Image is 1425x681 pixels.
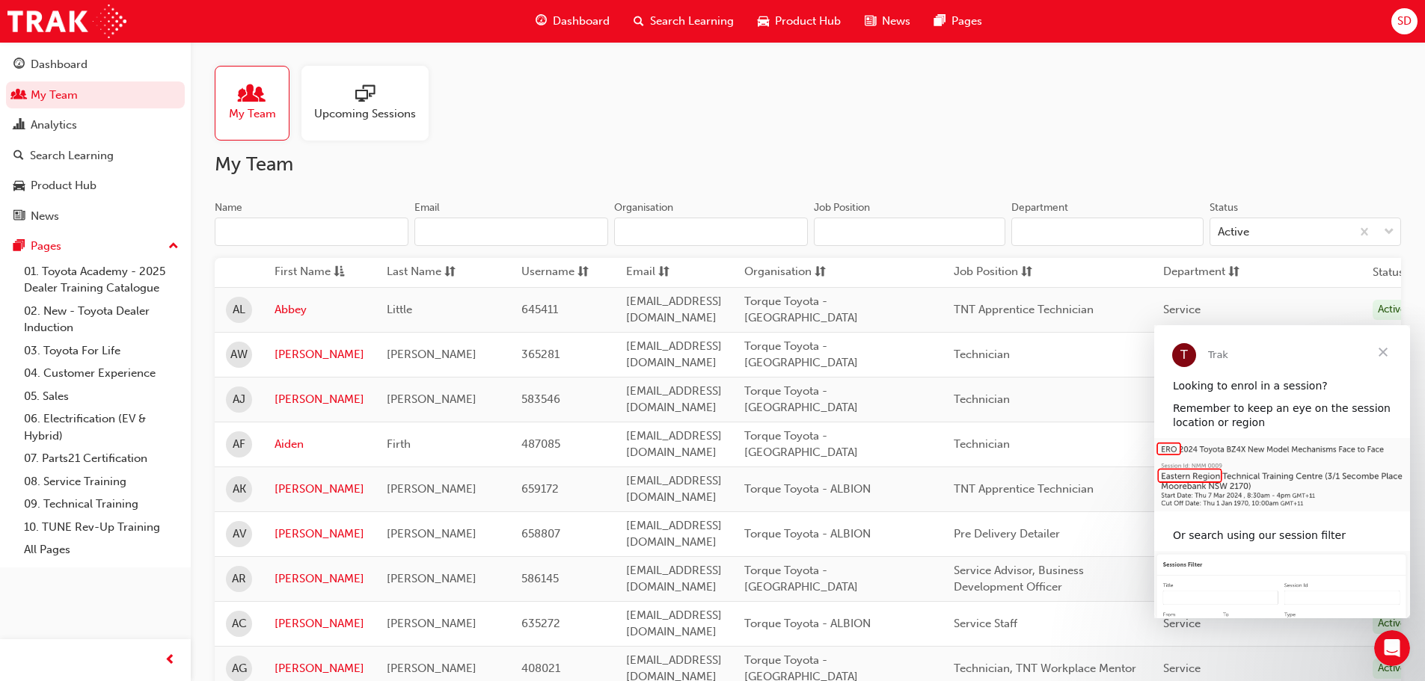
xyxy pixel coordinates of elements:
span: guage-icon [536,12,547,31]
input: Job Position [814,218,1005,246]
div: Organisation [614,200,673,215]
div: Active [1373,614,1412,634]
span: pages-icon [934,12,946,31]
span: search-icon [13,150,24,163]
a: Search Learning [6,142,185,170]
span: [EMAIL_ADDRESS][DOMAIN_NAME] [626,384,722,415]
span: [PERSON_NAME] [387,617,476,630]
button: Pages [6,232,185,260]
span: AR [232,570,246,588]
span: Product Hub [775,13,841,30]
button: Last Namesorting-icon [387,263,469,282]
span: AG [232,660,247,677]
a: Aiden [275,436,364,453]
span: AJ [233,391,245,408]
span: [EMAIL_ADDRESS][DOMAIN_NAME] [626,429,722,460]
span: [EMAIL_ADDRESS][DOMAIN_NAME] [626,474,722,505]
span: 586145 [521,572,559,585]
div: Product Hub [31,177,96,194]
span: news-icon [865,12,876,31]
a: 02. New - Toyota Dealer Induction [18,300,185,339]
span: sorting-icon [1021,263,1032,282]
span: Torque Toyota - [GEOGRAPHIC_DATA] [744,295,858,325]
span: [PERSON_NAME] [387,572,476,585]
span: 408021 [521,662,560,675]
span: chart-icon [13,119,25,132]
h2: My Team [215,152,1401,176]
span: Firth [387,437,411,451]
span: Torque Toyota - ALBION [744,617,871,630]
div: Active [1373,300,1412,320]
div: Search Learning [30,147,114,164]
span: people-icon [13,89,25,102]
span: [EMAIL_ADDRESS][DOMAIN_NAME] [626,519,722,549]
span: Pre Delivery Detailer [954,527,1060,540]
span: TNT Apprentice Technician [954,482,1094,496]
a: guage-iconDashboard [524,6,622,37]
div: Status [1210,200,1238,215]
span: AL [233,301,245,318]
a: car-iconProduct Hub [746,6,853,37]
span: Service Staff [954,617,1017,630]
span: [PERSON_NAME] [387,348,476,361]
span: AC [232,615,247,632]
button: DashboardMy TeamAnalyticsSearch LearningProduct HubNews [6,48,185,232]
span: AK [233,481,246,498]
input: Name [215,218,408,246]
iframe: Intercom live chat message [1154,325,1410,618]
div: Active [1218,224,1249,241]
span: [PERSON_NAME] [387,662,476,675]
span: News [882,13,910,30]
a: Abbey [275,301,364,318]
span: Job Position [954,263,1018,282]
div: Name [215,200,242,215]
span: news-icon [13,210,25,224]
span: Technician [954,348,1010,361]
span: Dashboard [553,13,610,30]
a: pages-iconPages [922,6,994,37]
span: Technician [954,392,1010,406]
span: asc-icon [334,263,345,282]
a: My Team [6,81,185,109]
div: Department [1011,200,1068,215]
div: Job Position [814,200,870,215]
span: guage-icon [13,58,25,72]
span: Username [521,263,574,282]
a: 06. Electrification (EV & Hybrid) [18,407,185,447]
a: [PERSON_NAME] [275,615,364,632]
a: [PERSON_NAME] [275,481,364,498]
img: Trak [7,4,126,38]
a: 03. Toyota For Life [18,339,185,363]
span: [EMAIL_ADDRESS][DOMAIN_NAME] [626,339,722,370]
span: Service [1163,303,1201,316]
a: Upcoming Sessions [301,66,441,141]
th: Status [1373,264,1404,281]
button: First Nameasc-icon [275,263,357,282]
button: Usernamesorting-icon [521,263,604,282]
span: Upcoming Sessions [314,105,416,123]
span: Search Learning [650,13,734,30]
span: Technician [954,437,1010,451]
div: Email [414,200,440,215]
button: Job Positionsorting-icon [954,263,1036,282]
span: sessionType_ONLINE_URL-icon [355,84,375,105]
span: [EMAIL_ADDRESS][DOMAIN_NAME] [626,295,722,325]
span: sorting-icon [1228,263,1239,282]
span: down-icon [1384,223,1394,242]
a: 07. Parts21 Certification [18,447,185,470]
span: car-icon [13,179,25,193]
span: AF [233,436,245,453]
span: AV [233,526,246,543]
span: AW [230,346,248,363]
a: [PERSON_NAME] [275,660,364,677]
input: Email [414,218,608,246]
span: people-icon [242,84,262,105]
span: My Team [229,105,276,123]
a: 01. Toyota Academy - 2025 Dealer Training Catalogue [18,260,185,300]
span: [PERSON_NAME] [387,392,476,406]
